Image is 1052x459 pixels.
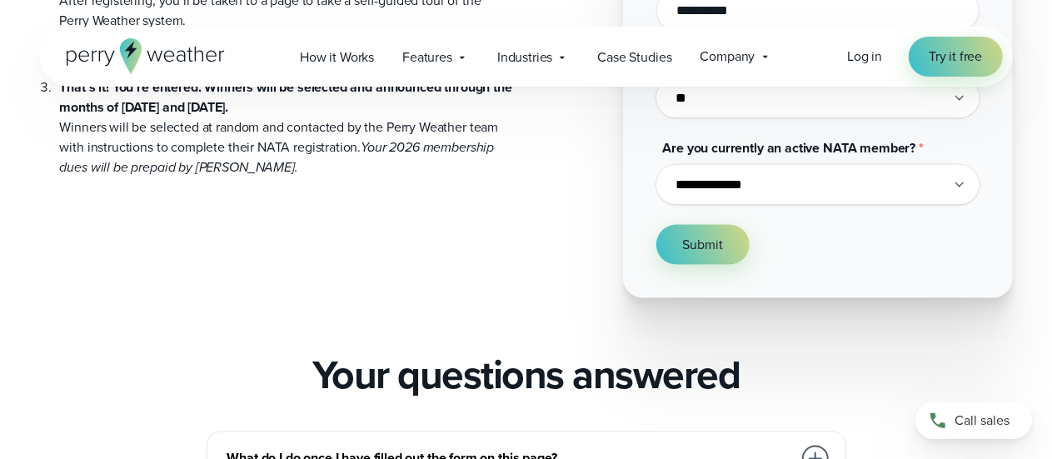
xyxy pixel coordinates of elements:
[60,77,512,117] strong: That’s it! You’re entered. Winners will be selected and announced through the months of [DATE] an...
[312,352,740,398] h2: Your questions answered
[402,47,452,67] span: Features
[597,47,671,67] span: Case Studies
[583,40,686,74] a: Case Studies
[701,47,755,67] span: Company
[847,47,882,67] a: Log in
[847,47,882,66] span: Log in
[286,40,388,74] a: How it Works
[497,47,552,67] span: Industries
[300,47,374,67] span: How it Works
[60,57,513,177] li: Winners will be selected at random and contacted by the Perry Weather team with instructions to c...
[663,138,916,157] span: Are you currently an active NATA member?
[915,402,1032,439] a: Call sales
[929,47,982,67] span: Try it free
[909,37,1002,77] a: Try it free
[683,235,723,255] span: Submit
[955,411,1010,431] span: Call sales
[60,137,495,177] em: Your 2026 membership dues will be prepaid by [PERSON_NAME].
[656,225,750,265] button: Submit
